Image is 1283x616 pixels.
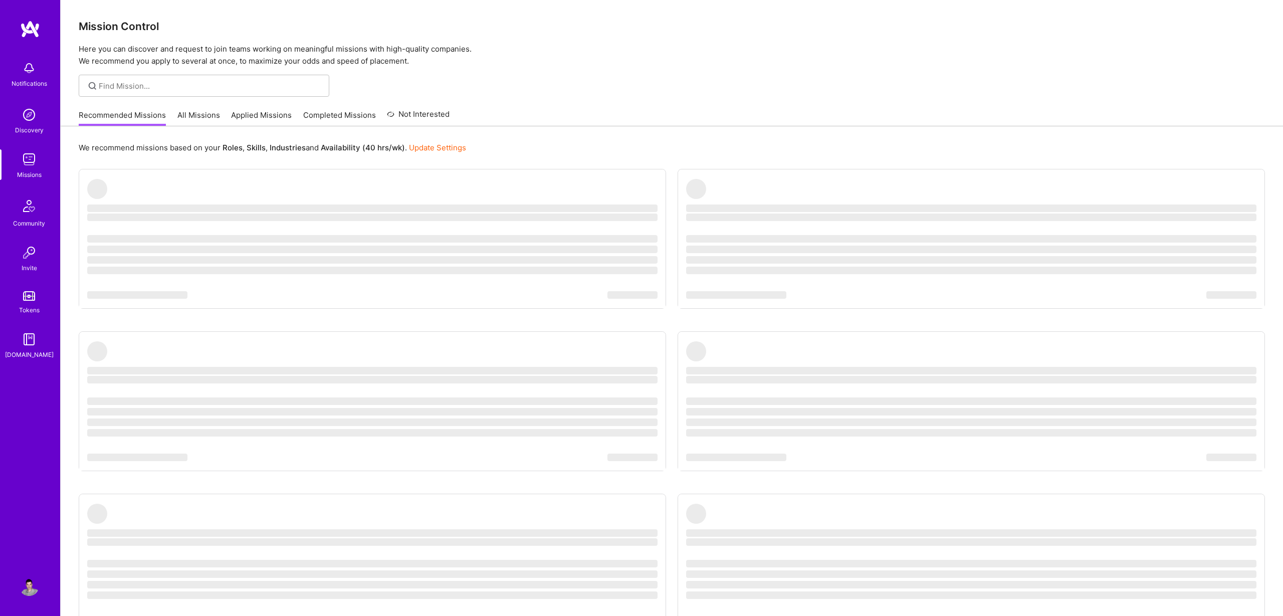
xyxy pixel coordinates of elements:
[79,20,1265,33] h3: Mission Control
[17,169,42,180] div: Missions
[19,576,39,596] img: User Avatar
[15,125,44,135] div: Discovery
[231,110,292,126] a: Applied Missions
[223,143,243,152] b: Roles
[19,105,39,125] img: discovery
[99,81,322,91] input: Find Mission...
[321,143,405,152] b: Availability (40 hrs/wk)
[19,58,39,78] img: bell
[79,142,466,153] p: We recommend missions based on your , , and .
[22,263,37,273] div: Invite
[13,218,45,229] div: Community
[20,20,40,38] img: logo
[409,143,466,152] a: Update Settings
[270,143,306,152] b: Industries
[12,78,47,89] div: Notifications
[79,110,166,126] a: Recommended Missions
[17,194,41,218] img: Community
[87,80,98,92] i: icon SearchGrey
[19,329,39,349] img: guide book
[5,349,54,360] div: [DOMAIN_NAME]
[177,110,220,126] a: All Missions
[23,291,35,301] img: tokens
[387,108,450,126] a: Not Interested
[19,149,39,169] img: teamwork
[19,243,39,263] img: Invite
[247,143,266,152] b: Skills
[19,305,40,315] div: Tokens
[79,43,1265,67] p: Here you can discover and request to join teams working on meaningful missions with high-quality ...
[303,110,376,126] a: Completed Missions
[17,576,42,596] a: User Avatar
